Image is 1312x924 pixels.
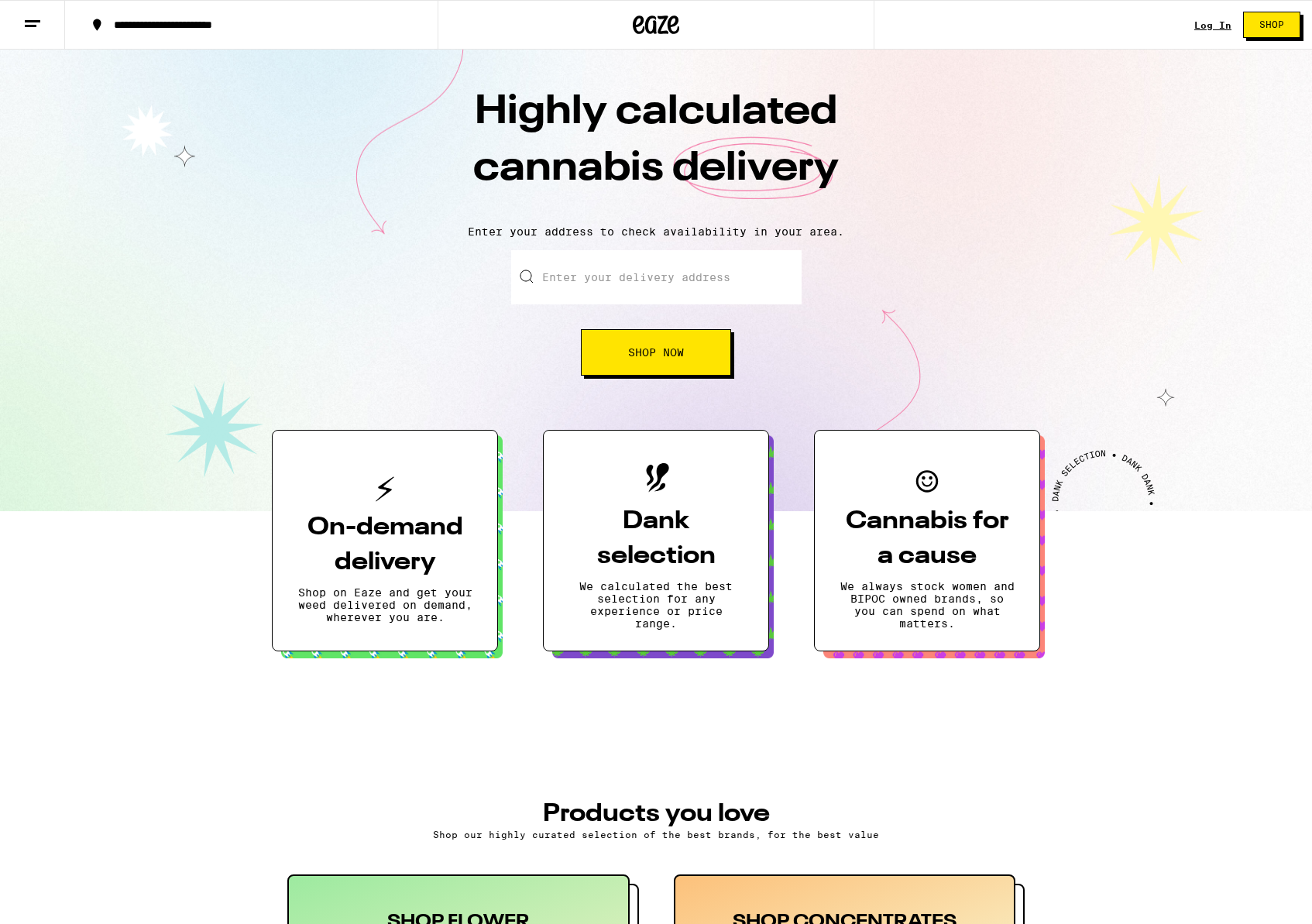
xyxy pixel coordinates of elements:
p: Enter your address to check availability in your area. [15,225,1297,238]
h3: PRODUCTS YOU LOVE [287,802,1025,826]
span: Shop Now [628,347,684,358]
p: We always stock women and BIPOC owned brands, so you can spend on what matters. [840,580,1015,630]
button: Cannabis for a causeWe always stock women and BIPOC owned brands, so you can spend on what matters. [814,430,1040,651]
h3: Dank selection [568,504,744,574]
button: Shop [1243,12,1300,38]
p: Shop on Eaze and get your weed delivered on demand, wherever you are. [297,586,472,623]
button: Shop Now [581,329,731,376]
button: On-demand deliveryShop on Eaze and get your weed delivered on demand, wherever you are. [272,430,498,651]
h3: On-demand delivery [297,510,472,580]
div: Log In [1194,20,1231,30]
input: Enter your delivery address [511,250,802,304]
h3: Cannabis for a cause [840,504,1015,574]
p: We calculated the best selection for any experience or price range. [568,580,744,630]
p: Shop our highly curated selection of the best brands, for the best value [287,830,1025,840]
h1: Highly calculated cannabis delivery [385,84,927,213]
button: Dank selectionWe calculated the best selection for any experience or price range. [543,430,769,651]
span: Shop [1259,20,1284,29]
